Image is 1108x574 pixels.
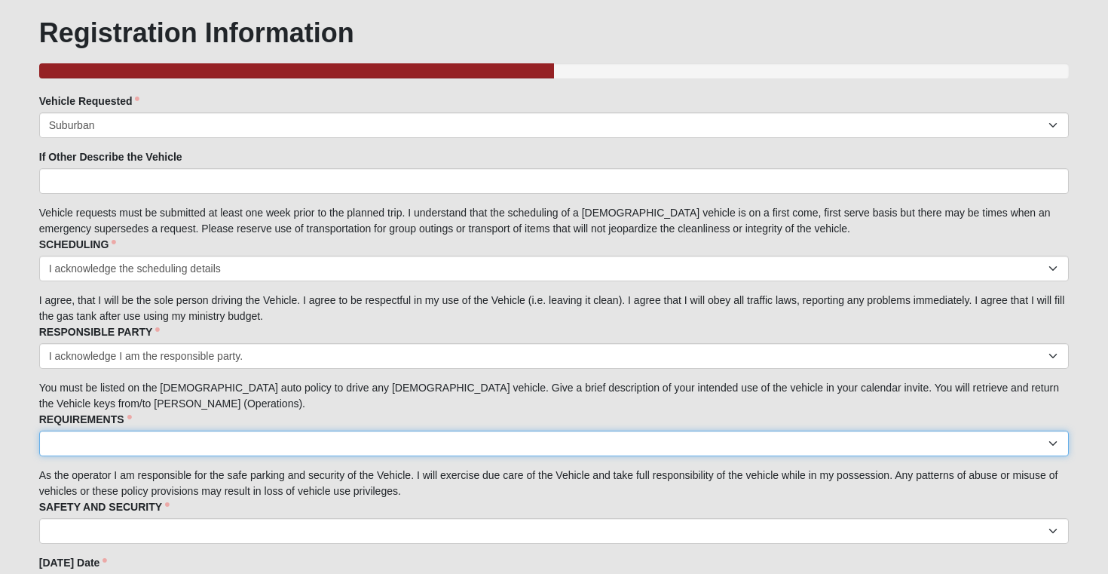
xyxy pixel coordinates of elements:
[39,499,170,514] label: SAFETY AND SECURITY
[39,237,117,252] label: SCHEDULING
[39,412,132,427] label: REQUIREMENTS
[39,17,1070,49] h1: Registration Information
[39,149,182,164] label: If Other Describe the Vehicle
[39,324,161,339] label: RESPONSIBLE PARTY
[39,555,108,570] label: [DATE] Date
[39,94,140,109] label: Vehicle Requested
